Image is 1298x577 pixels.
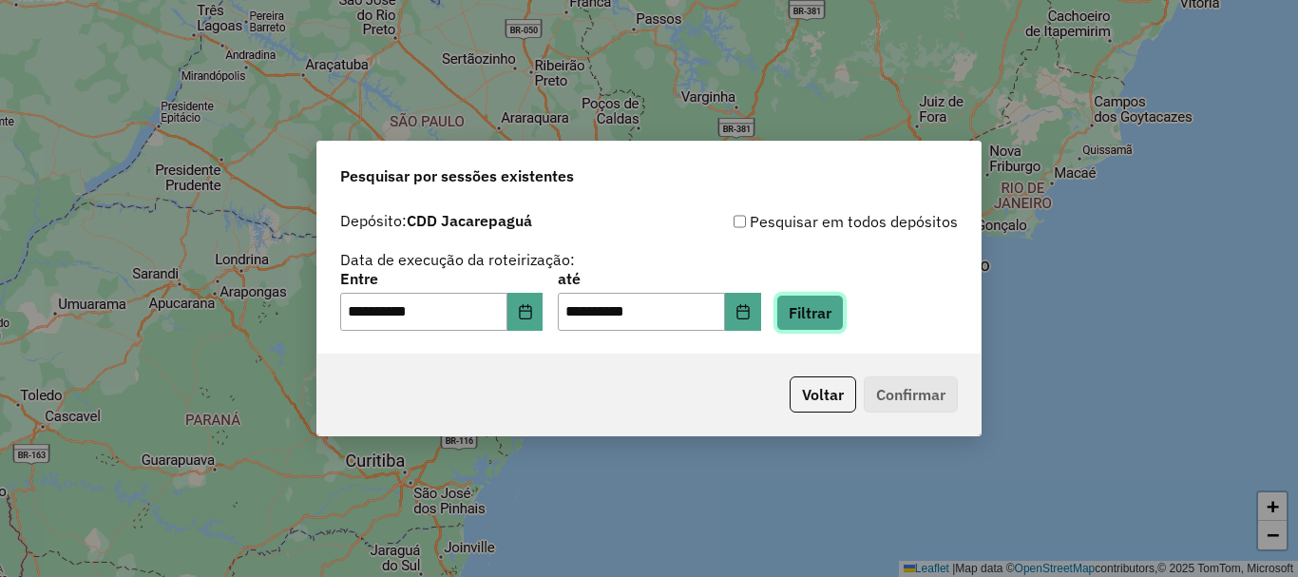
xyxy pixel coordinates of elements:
[340,209,532,232] label: Depósito:
[558,267,760,290] label: até
[340,248,575,271] label: Data de execução da roteirização:
[649,210,958,233] div: Pesquisar em todos depósitos
[340,164,574,187] span: Pesquisar por sessões existentes
[725,293,761,331] button: Choose Date
[340,267,543,290] label: Entre
[507,293,544,331] button: Choose Date
[790,376,856,413] button: Voltar
[776,295,844,331] button: Filtrar
[407,211,532,230] strong: CDD Jacarepaguá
